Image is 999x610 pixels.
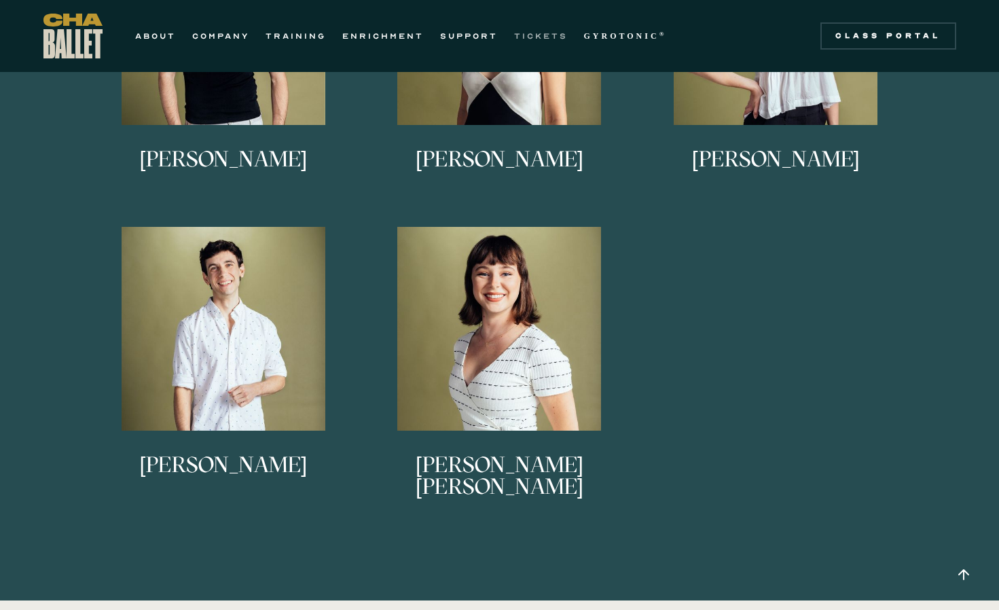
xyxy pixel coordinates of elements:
[342,28,424,44] a: ENRICHMENT
[440,28,498,44] a: SUPPORT
[416,148,583,193] h3: [PERSON_NAME]
[829,31,948,41] div: Class Portal
[820,22,956,50] a: Class Portal
[659,31,667,37] sup: ®
[139,454,307,499] h3: [PERSON_NAME]
[692,148,860,193] h3: [PERSON_NAME]
[584,31,659,41] strong: GYROTONIC
[368,227,631,512] a: [PERSON_NAME] [PERSON_NAME]
[139,148,307,193] h3: [PERSON_NAME]
[43,14,103,58] a: home
[266,28,326,44] a: TRAINING
[192,28,249,44] a: COMPANY
[368,454,631,499] h3: [PERSON_NAME] [PERSON_NAME]
[92,227,355,512] a: [PERSON_NAME]
[514,28,568,44] a: TICKETS
[584,28,667,44] a: GYROTONIC®
[135,28,176,44] a: ABOUT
